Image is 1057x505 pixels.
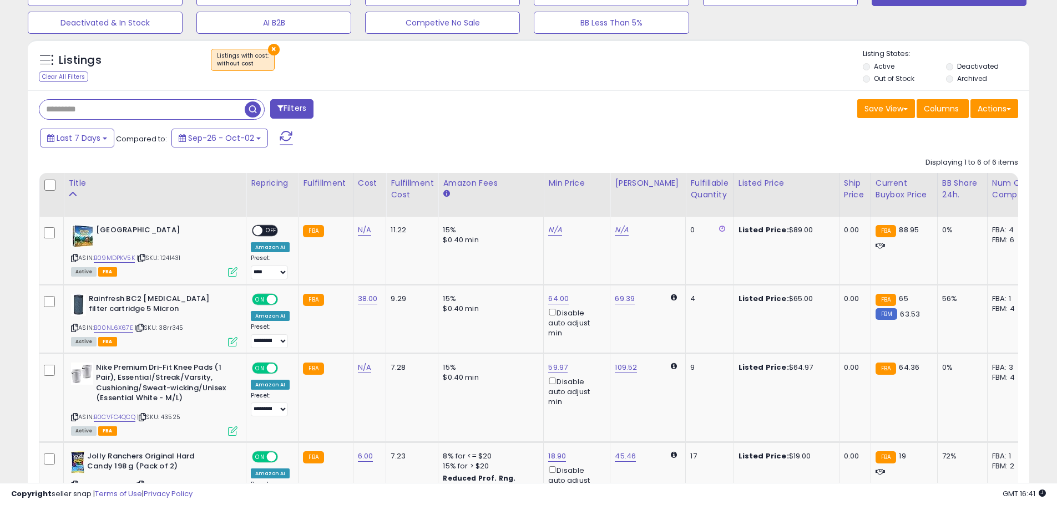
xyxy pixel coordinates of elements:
h5: Listings [59,53,102,68]
span: OFF [262,226,280,236]
span: 19 [899,451,906,461]
span: Columns [924,103,959,114]
b: Listed Price: [739,225,789,235]
div: $0.40 min [443,235,535,245]
div: Cost [358,177,382,189]
a: 64.00 [548,293,569,304]
small: FBA [876,225,896,237]
div: FBA: 3 [992,363,1029,373]
span: FBA [98,337,117,346]
div: $65.00 [739,294,831,304]
button: Competive No Sale [365,12,520,34]
a: N/A [358,225,371,236]
small: FBM [876,308,897,320]
img: 51yGgnMEVcL._SL40_.jpg [71,225,93,247]
div: Preset: [251,254,290,279]
div: without cost [217,60,269,68]
a: Terms of Use [95,488,142,499]
div: 15% [443,225,535,235]
span: | SKU: 1241431 [136,253,180,262]
button: Filters [270,99,313,119]
p: Listing States: [863,49,1029,59]
img: 31OWekxYGnL._SL40_.jpg [71,363,93,385]
b: Nike Premium Dri-Fit Knee Pads (1 Pair), Essential/Streak/Varsity, Cushioning/Sweat-wicking/Unise... [96,363,231,406]
div: Fulfillment Cost [391,177,433,201]
label: Active [874,62,894,71]
div: FBM: 2 [992,461,1029,471]
div: 11.22 [391,225,429,235]
div: $0.40 min [443,304,535,314]
div: Disable auto adjust min [548,307,601,339]
div: Disable auto adjust min [548,464,601,496]
a: N/A [548,225,562,236]
div: FBM: 4 [992,304,1029,314]
div: 0% [942,225,979,235]
div: Preset: [251,323,290,348]
div: 0% [942,363,979,373]
div: $0.40 min [443,373,535,382]
div: Repricing [251,177,294,189]
span: Compared to: [116,134,167,144]
div: Amazon AI [251,380,290,390]
div: Num of Comp. [992,177,1033,201]
label: Archived [957,74,987,83]
div: $89.00 [739,225,831,235]
div: Listed Price [739,177,835,189]
div: $64.97 [739,363,831,373]
label: Deactivated [957,62,999,71]
a: N/A [615,225,628,236]
span: 64.36 [899,362,919,373]
div: 7.23 [391,451,429,461]
div: BB Share 24h. [942,177,983,201]
div: Amazon AI [251,311,290,321]
b: [GEOGRAPHIC_DATA] [96,225,231,238]
small: FBA [303,294,323,306]
img: 51NYdo-XL3L._SL40_.jpg [71,451,84,473]
div: Disable auto adjust min [548,375,601,407]
div: 0.00 [844,451,862,461]
small: FBA [303,225,323,237]
div: 15% [443,363,535,373]
div: ASIN: [71,294,237,345]
a: 109.52 [615,362,637,373]
label: Out of Stock [874,74,914,83]
b: Rainfresh BC2 [MEDICAL_DATA] filter cartridge 5 Micron [89,294,224,317]
div: 0.00 [844,363,862,373]
div: ASIN: [71,225,237,276]
div: Min Price [548,177,605,189]
a: 18.90 [548,451,566,462]
small: FBA [303,363,323,375]
div: Current Buybox Price [876,177,933,201]
a: B00NL6X67E [94,323,133,333]
div: Fulfillment [303,177,348,189]
div: 0 [690,225,725,235]
b: Listed Price: [739,362,789,373]
span: ON [253,294,267,304]
span: | SKU: 38rr345 [135,323,183,332]
span: Sep-26 - Oct-02 [188,132,254,144]
span: FBA [98,426,117,436]
span: 65 [899,293,908,304]
div: FBA: 1 [992,451,1029,461]
div: 8% for <= $20 [443,451,535,461]
div: Amazon AI [251,468,290,478]
div: 4 [690,294,725,304]
button: Sep-26 - Oct-02 [171,129,268,147]
div: Title [68,177,241,189]
div: 17 [690,451,725,461]
span: 63.53 [900,309,920,319]
div: 72% [942,451,979,461]
div: FBA: 1 [992,294,1029,304]
div: [PERSON_NAME] [615,177,681,189]
div: Ship Price [844,177,866,201]
span: All listings currently available for purchase on Amazon [71,337,97,346]
small: FBA [876,294,896,306]
span: FBA [98,267,117,277]
a: N/A [358,362,371,373]
div: 0.00 [844,294,862,304]
div: 9 [690,363,725,373]
div: 9.29 [391,294,429,304]
span: Last 7 Days [57,132,100,144]
i: Calculated using Dynamic Max Price. [671,294,677,301]
div: Amazon Fees [443,177,539,189]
